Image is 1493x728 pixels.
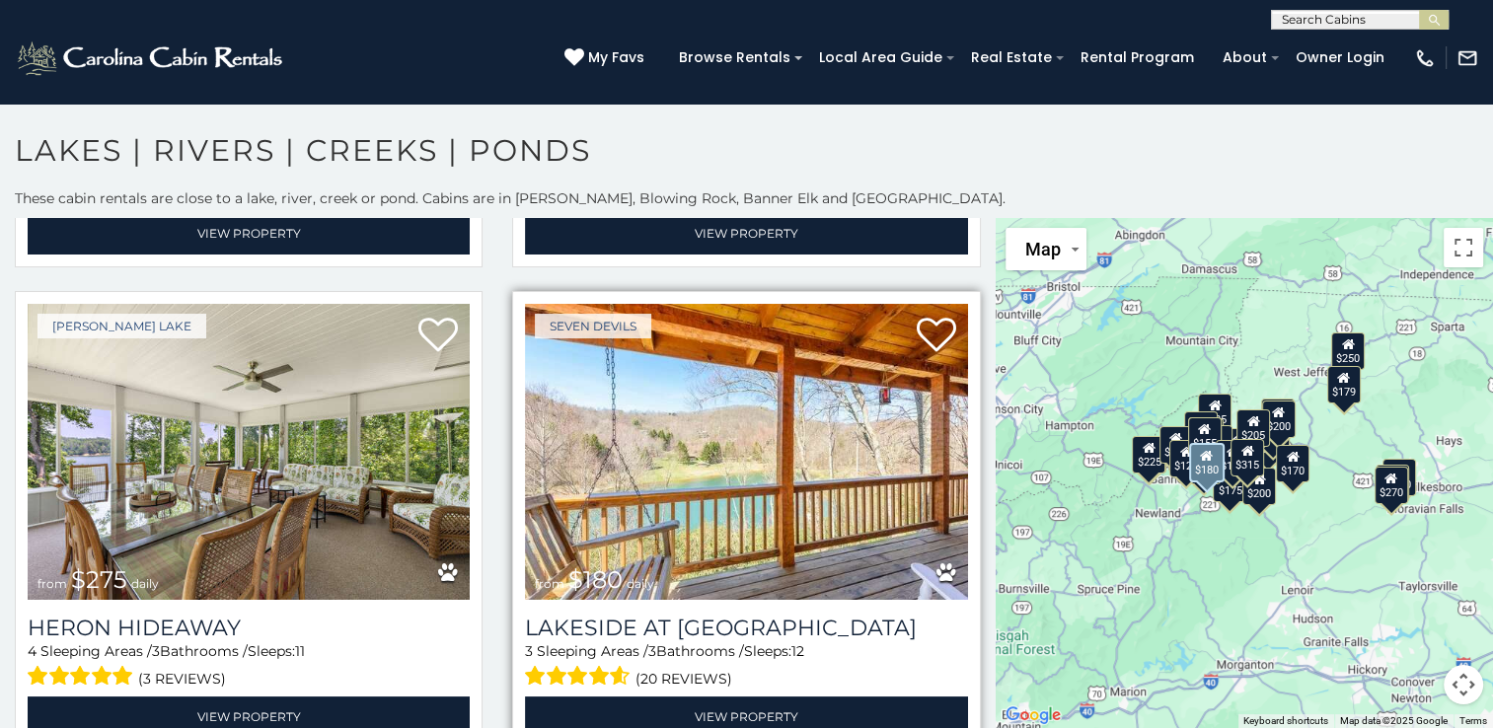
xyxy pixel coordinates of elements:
div: $225 [1132,436,1165,473]
div: $140 [1216,440,1249,477]
a: Add to favorites [917,316,956,357]
div: Sleeping Areas / Bathrooms / Sleeps: [525,641,967,692]
a: [PERSON_NAME] Lake [37,314,206,338]
a: Open this area in Google Maps (opens a new window) [1001,702,1066,728]
div: $235 [1251,422,1285,460]
button: Map camera controls [1444,665,1483,704]
a: Real Estate [961,42,1062,73]
div: $235 [1198,394,1232,431]
a: Lakeside at Hawksnest from $180 daily [525,304,967,600]
img: mail-regular-white.png [1456,47,1478,69]
a: View Property [28,213,470,254]
div: $305 [1184,410,1218,448]
a: About [1213,42,1277,73]
span: My Favs [588,47,644,68]
a: My Favs [564,47,649,69]
div: $200 [1262,400,1296,437]
div: $170 [1276,444,1309,481]
span: $275 [71,565,127,594]
div: $180 [1189,443,1225,482]
div: $175 [1213,464,1246,501]
div: $275 [1376,464,1409,501]
span: 3 [525,642,533,660]
span: 12 [791,642,804,660]
a: View Property [525,213,967,254]
div: $180 [1187,446,1221,483]
span: from [535,576,564,591]
div: $235 [1261,399,1295,436]
div: $200 [1242,467,1276,504]
a: Browse Rentals [669,42,800,73]
button: Toggle fullscreen view [1444,228,1483,267]
img: Heron Hideaway [28,304,470,600]
div: $250 [1331,331,1365,369]
span: (20 reviews) [635,666,732,692]
img: Google [1001,702,1066,728]
div: $315 [1231,438,1264,475]
span: daily [627,576,654,591]
span: 3 [152,642,160,660]
a: Rental Program [1071,42,1204,73]
span: 3 [648,642,656,660]
span: daily [131,576,159,591]
a: Terms (opens in new tab) [1459,715,1487,726]
a: Heron Hideaway [28,615,470,641]
a: Lakeside at [GEOGRAPHIC_DATA] [525,615,967,641]
a: Add to favorites [418,316,458,357]
a: Local Area Guide [809,42,952,73]
img: White-1-2.png [15,38,288,78]
span: 11 [295,642,305,660]
span: (3 reviews) [138,666,226,692]
div: $200 [1256,410,1290,448]
h3: Lakeside at Hawksnest [525,615,967,641]
div: $550 [1382,458,1416,495]
div: $125 [1169,440,1203,477]
div: $155 [1188,417,1222,455]
span: $180 [568,565,623,594]
div: $270 [1374,466,1407,503]
a: Owner Login [1286,42,1394,73]
div: $200 [1159,425,1193,463]
a: Heron Hideaway from $275 daily [28,304,470,600]
div: $205 [1236,408,1270,446]
div: Sleeping Areas / Bathrooms / Sleeps: [28,641,470,692]
div: $179 [1326,365,1360,402]
a: Seven Devils [535,314,651,338]
span: from [37,576,67,591]
img: phone-regular-white.png [1414,47,1436,69]
span: Map [1025,239,1061,259]
button: Change map style [1006,228,1086,270]
button: Keyboard shortcuts [1243,714,1328,728]
span: Map data ©2025 Google [1340,715,1448,726]
img: Lakeside at Hawksnest [525,304,967,600]
span: 4 [28,642,37,660]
